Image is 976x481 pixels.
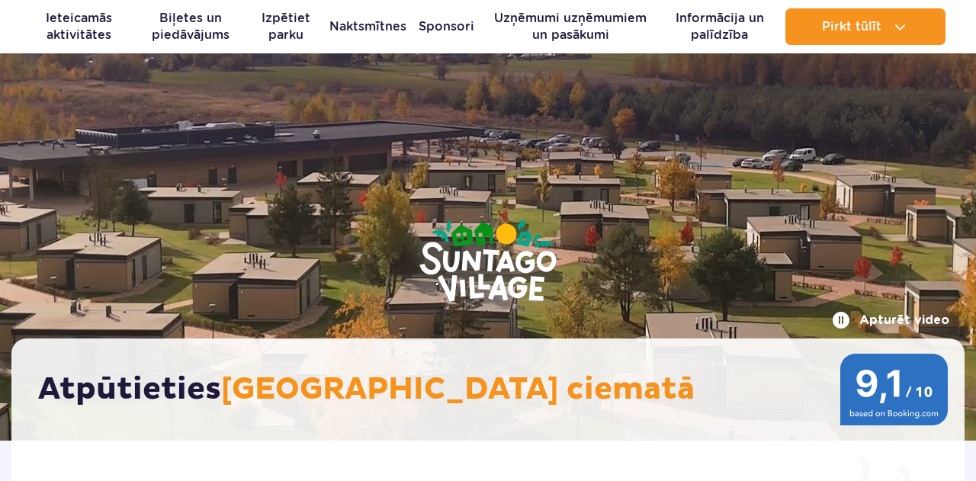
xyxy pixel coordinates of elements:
font: Sponsori [419,19,474,34]
font: Apturēt video [859,314,949,326]
a: Izpētiet parku [255,8,317,45]
font: Ieteicamās aktivitātes [46,11,112,42]
font: Izpētiet parku [262,11,310,42]
a: Biļetes un piedāvājums [140,8,242,45]
a: Uzņēmumi uzņēmumiem un pasākumi [486,8,653,45]
a: Naktsmītnes [329,8,406,45]
font: Biļetes un piedāvājums [152,11,230,42]
img: 9,1/10 wg ocen z Booking.com [839,354,949,425]
font: Uzņēmumi uzņēmumiem un pasākumi [494,11,647,42]
img: Suntago Village [358,160,618,364]
font: Atpūtieties [38,370,221,409]
a: Informācija un palīdzība [666,8,773,45]
button: Pirkt tūlīt [785,8,945,45]
font: Naktsmītnes [329,19,406,34]
button: Apturēt video [832,311,949,329]
a: Ieteicamās aktivitātes [30,8,127,45]
font: [GEOGRAPHIC_DATA] ciematā [221,370,695,409]
font: Informācija un palīdzība [676,11,764,42]
a: Sponsori [419,8,474,45]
